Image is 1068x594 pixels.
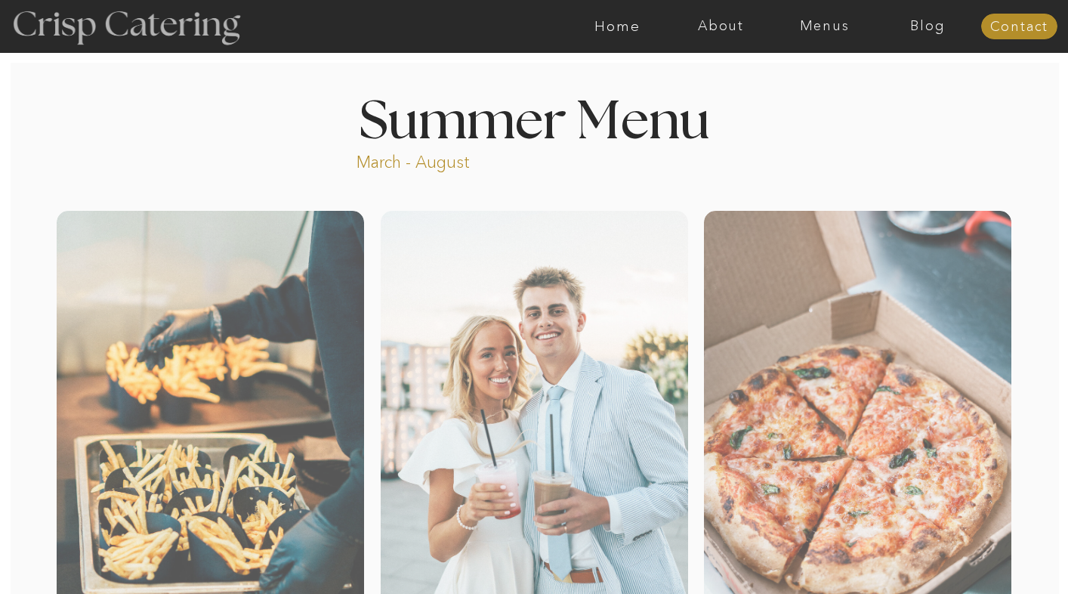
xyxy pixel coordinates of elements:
h1: Summer Menu [324,96,744,141]
a: About [669,19,773,34]
a: Home [566,19,669,34]
p: March - August [357,151,564,169]
a: Menus [773,19,876,34]
a: Blog [876,19,980,34]
a: Contact [981,20,1057,35]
